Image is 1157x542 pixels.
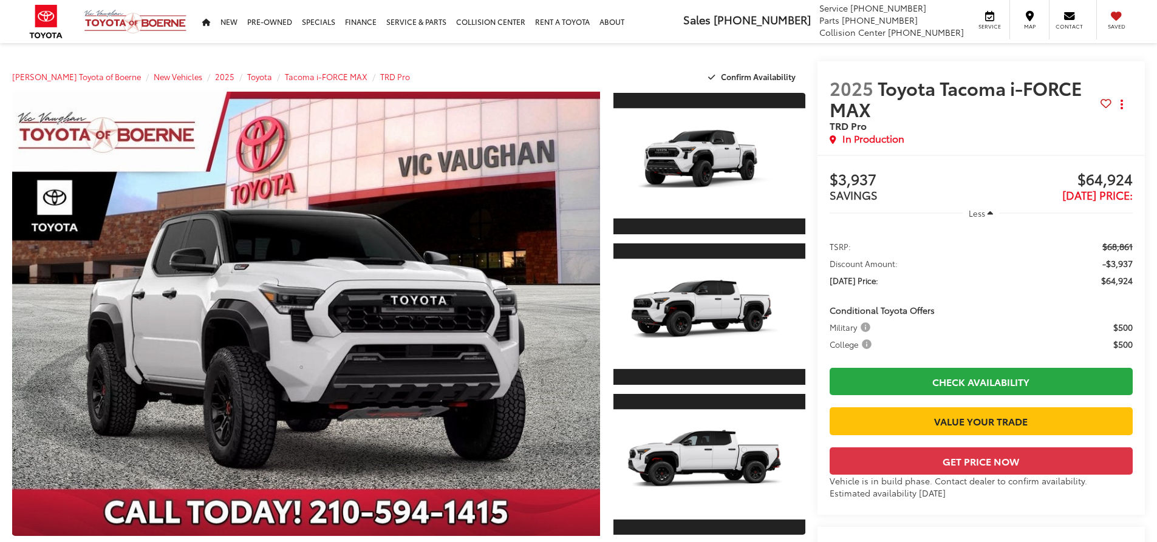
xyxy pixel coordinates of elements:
span: $68,861 [1102,240,1133,252]
span: Confirm Availability [721,71,796,82]
span: $500 [1113,321,1133,333]
img: 2025 Toyota Tacoma i-FORCE MAX TRD Pro [611,409,807,519]
a: New Vehicles [154,71,202,82]
span: Map [1016,22,1043,30]
span: [PHONE_NUMBER] [888,26,964,38]
button: Confirm Availability [701,66,805,87]
span: [PHONE_NUMBER] [850,2,926,14]
span: TSRP: [830,240,851,252]
button: Less [963,202,999,224]
button: Get Price Now [830,447,1133,475]
span: [DATE] Price: [1062,187,1133,203]
span: [PHONE_NUMBER] [714,12,811,27]
button: Military [830,321,875,333]
a: Expand Photo 0 [12,92,600,536]
span: SAVINGS [830,187,878,203]
a: Expand Photo 2 [613,242,805,386]
a: [PERSON_NAME] Toyota of Boerne [12,71,141,82]
span: In Production [842,132,904,146]
img: Vic Vaughan Toyota of Boerne [84,9,187,34]
span: Contact [1056,22,1083,30]
span: [PHONE_NUMBER] [842,14,918,26]
span: $500 [1113,338,1133,350]
span: Toyota Tacoma i-FORCE MAX [830,75,1082,122]
span: Collision Center [819,26,886,38]
span: Military [830,321,873,333]
span: $64,924 [981,171,1133,189]
a: Toyota [247,71,272,82]
button: Actions [1111,94,1133,115]
span: TRD Pro [830,118,867,132]
span: Parts [819,14,839,26]
a: TRD Pro [380,71,410,82]
span: $3,937 [830,171,981,189]
span: Service [976,22,1003,30]
span: $64,924 [1101,274,1133,286]
a: Tacoma i-FORCE MAX [285,71,367,82]
span: Less [969,208,985,218]
a: Expand Photo 1 [613,92,805,235]
span: Conditional Toyota Offers [830,304,935,316]
img: 2025 Toyota Tacoma i-FORCE MAX TRD Pro [611,259,807,369]
a: 2025 [215,71,234,82]
span: [DATE] Price: [830,274,878,286]
a: Value Your Trade [830,407,1133,435]
img: 2025 Toyota Tacoma i-FORCE MAX TRD Pro [6,89,606,538]
span: -$3,937 [1102,257,1133,269]
span: dropdown dots [1121,100,1123,109]
span: Discount Amount: [830,257,898,269]
div: Vehicle is in build phase. Contact dealer to confirm availability. Estimated availability [DATE] [830,475,1133,499]
span: Saved [1103,22,1130,30]
span: Sales [683,12,711,27]
span: College [830,338,874,350]
a: Check Availability [830,368,1133,395]
span: Service [819,2,848,14]
span: 2025 [830,75,873,101]
a: Expand Photo 3 [613,393,805,537]
img: 2025 Toyota Tacoma i-FORCE MAX TRD Pro [611,109,807,218]
button: College [830,338,876,350]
